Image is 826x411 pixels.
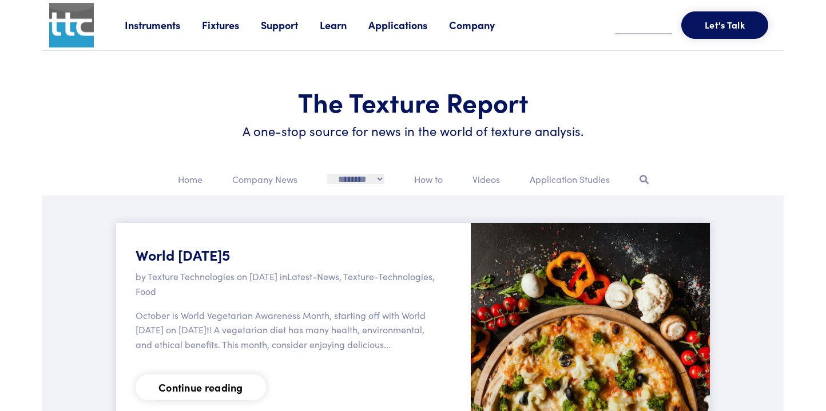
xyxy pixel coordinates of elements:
p: How to [414,172,443,187]
p: October is World Vegetarian Awareness Month, starting off with World [DATE] on [DATE]t! A vegetar... [136,308,438,352]
a: Applications [368,18,449,32]
a: Continue reading [136,374,266,400]
a: Fixtures [202,18,261,32]
p: Videos [472,172,500,187]
p: Home [178,172,202,187]
a: Company [449,18,517,32]
img: ttc_logo_1x1_v1.0.png [49,3,94,47]
p: Application Studies [530,172,610,187]
h1: The Texture Report [70,85,756,118]
a: Learn [320,18,368,32]
p: by Texture Technologies on [DATE] in [136,269,438,298]
h6: A one-stop source for news in the world of texture analysis. [70,122,756,140]
button: Let's Talk [681,11,768,39]
a: Instruments [125,18,202,32]
h5: World [DATE]5 [136,245,438,265]
a: Support [261,18,320,32]
p: Company News [232,172,297,187]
